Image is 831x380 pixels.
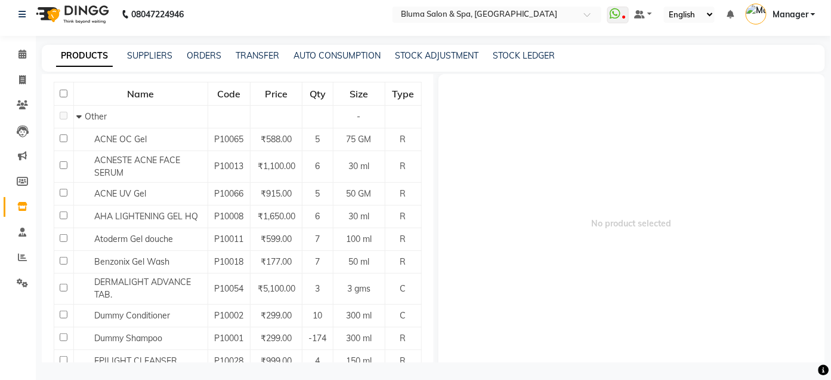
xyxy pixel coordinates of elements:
[215,310,244,321] span: P10002
[386,83,421,105] div: Type
[315,161,320,171] span: 6
[94,211,198,222] span: AHA LIGHTENING GEL HQ
[346,356,372,366] span: 150 ml
[400,283,406,294] span: C
[346,234,372,244] span: 100 ml
[400,188,406,199] span: R
[348,256,369,267] span: 50 ml
[127,50,172,61] a: SUPPLIERS
[85,111,107,122] span: Other
[438,74,826,373] span: No product selected
[261,188,292,199] span: ₹915.00
[94,234,173,244] span: Atoderm Gel douche
[357,111,361,122] span: -
[261,134,292,145] span: ₹588.00
[261,310,292,321] span: ₹299.00
[348,211,369,222] span: 30 ml
[400,161,406,171] span: R
[261,234,292,244] span: ₹599.00
[75,83,207,105] div: Name
[493,50,555,61] a: STOCK LEDGER
[400,256,406,267] span: R
[258,161,295,171] span: ₹1,100.00
[209,83,250,105] div: Code
[395,50,478,61] a: STOCK ADJUSTMENT
[315,283,320,294] span: 3
[347,134,372,145] span: 75 GM
[347,283,370,294] span: 3 gms
[94,256,169,267] span: Benzonix Gel Wash
[400,234,406,244] span: R
[76,111,85,122] span: Collapse Row
[315,188,320,199] span: 5
[308,333,326,344] span: -174
[215,283,244,294] span: P10054
[400,310,406,321] span: C
[215,188,244,199] span: P10066
[215,356,244,366] span: P10028
[215,256,244,267] span: P10018
[94,356,177,366] span: EPILIGHT CLEANSER
[347,188,372,199] span: 50 GM
[315,256,320,267] span: 7
[94,333,162,344] span: Dummy Shampoo
[294,50,381,61] a: AUTO CONSUMPTION
[187,50,221,61] a: ORDERS
[94,134,147,145] span: ACNE OC Gel
[315,211,320,222] span: 6
[94,155,180,178] span: ACNESTE ACNE FACE SERUM
[236,50,279,61] a: TRANSFER
[261,356,292,366] span: ₹999.00
[215,161,244,171] span: P10013
[315,134,320,145] span: 5
[261,256,292,267] span: ₹177.00
[251,83,301,105] div: Price
[215,211,244,222] span: P10008
[94,188,146,199] span: ACNE UV Gel
[313,310,322,321] span: 10
[258,211,295,222] span: ₹1,650.00
[400,333,406,344] span: R
[315,356,320,366] span: 4
[258,283,295,294] span: ₹5,100.00
[94,277,191,300] span: DERMALIGHT ADVANCE TAB.
[334,83,384,105] div: Size
[346,333,372,344] span: 300 ml
[400,356,406,366] span: R
[348,161,369,171] span: 30 ml
[56,45,113,67] a: PRODUCTS
[215,234,244,244] span: P10011
[94,310,170,321] span: Dummy Conditioner
[746,4,767,24] img: Manager
[773,8,808,21] span: Manager
[261,333,292,344] span: ₹299.00
[215,333,244,344] span: P10001
[215,134,244,145] span: P10065
[315,234,320,244] span: 7
[400,134,406,145] span: R
[400,211,406,222] span: R
[303,83,332,105] div: Qty
[346,310,372,321] span: 300 ml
